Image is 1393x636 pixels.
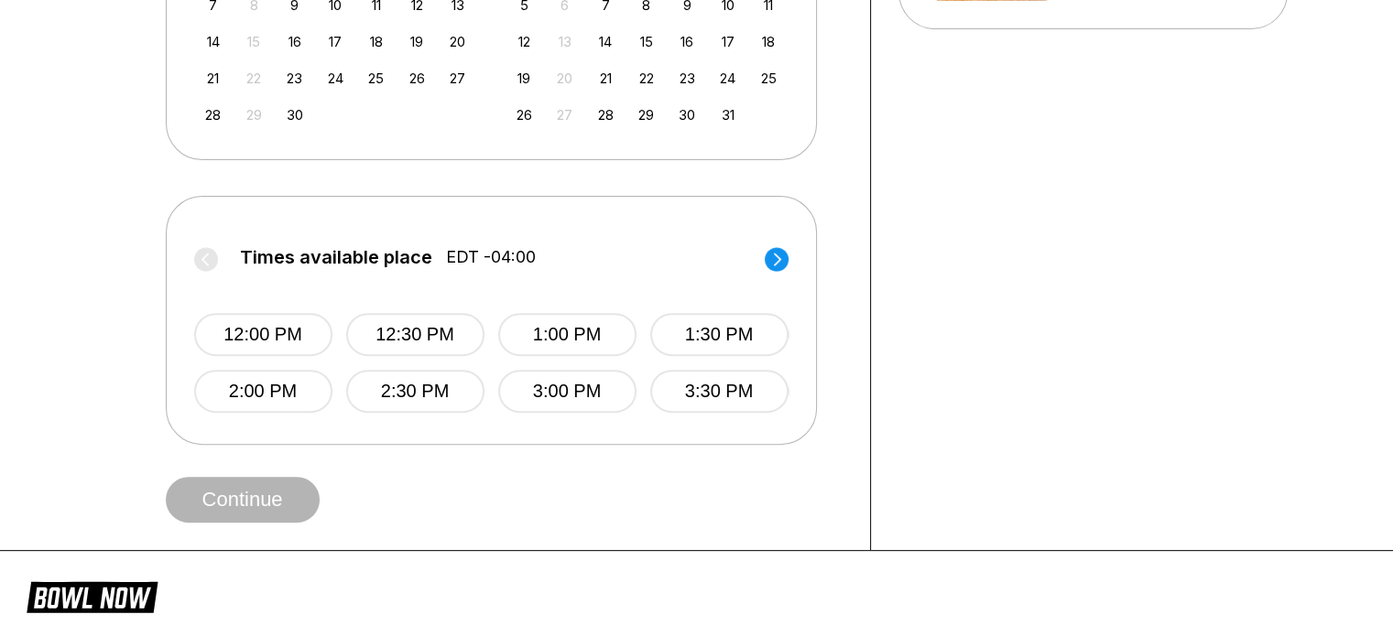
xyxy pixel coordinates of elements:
button: 1:30 PM [650,313,789,356]
button: 12:00 PM [194,313,332,356]
div: Choose Thursday, October 16th, 2025 [675,29,700,54]
div: Choose Friday, October 17th, 2025 [715,29,740,54]
button: 1:00 PM [498,313,637,356]
div: Choose Sunday, October 12th, 2025 [512,29,537,54]
div: Not available Monday, September 22nd, 2025 [242,66,267,91]
button: 12:30 PM [346,313,484,356]
div: Choose Thursday, October 23rd, 2025 [675,66,700,91]
div: Choose Saturday, October 25th, 2025 [756,66,781,91]
div: Choose Friday, October 31st, 2025 [715,102,740,127]
div: Choose Sunday, October 19th, 2025 [512,66,537,91]
button: 2:30 PM [346,370,484,413]
button: 3:00 PM [498,370,637,413]
div: Choose Thursday, September 18th, 2025 [364,29,388,54]
div: Choose Friday, October 24th, 2025 [715,66,740,91]
div: Choose Sunday, September 21st, 2025 [201,66,225,91]
div: Choose Wednesday, September 17th, 2025 [323,29,348,54]
div: Choose Saturday, October 18th, 2025 [756,29,781,54]
button: 2:00 PM [194,370,332,413]
span: Times available place [240,247,432,267]
div: Choose Sunday, October 26th, 2025 [512,102,537,127]
div: Choose Sunday, September 28th, 2025 [201,102,225,127]
div: Choose Tuesday, October 21st, 2025 [593,66,618,91]
div: Choose Tuesday, October 28th, 2025 [593,102,618,127]
div: Choose Tuesday, September 30th, 2025 [282,102,307,127]
div: Choose Thursday, October 30th, 2025 [675,102,700,127]
div: Choose Sunday, September 14th, 2025 [201,29,225,54]
div: Choose Wednesday, October 29th, 2025 [634,102,658,127]
div: Choose Wednesday, October 15th, 2025 [634,29,658,54]
div: Choose Friday, September 19th, 2025 [405,29,430,54]
div: Choose Tuesday, October 14th, 2025 [593,29,618,54]
div: Not available Monday, October 13th, 2025 [552,29,577,54]
div: Not available Monday, September 15th, 2025 [242,29,267,54]
div: Choose Saturday, September 20th, 2025 [445,29,470,54]
div: Choose Tuesday, September 16th, 2025 [282,29,307,54]
button: 3:30 PM [650,370,789,413]
span: EDT -04:00 [446,247,536,267]
div: Choose Wednesday, September 24th, 2025 [323,66,348,91]
div: Choose Saturday, September 27th, 2025 [445,66,470,91]
div: Not available Monday, October 27th, 2025 [552,102,577,127]
div: Choose Friday, September 26th, 2025 [405,66,430,91]
div: Not available Monday, October 20th, 2025 [552,66,577,91]
div: Choose Tuesday, September 23rd, 2025 [282,66,307,91]
div: Choose Thursday, September 25th, 2025 [364,66,388,91]
div: Choose Wednesday, October 22nd, 2025 [634,66,658,91]
div: Not available Monday, September 29th, 2025 [242,102,267,127]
